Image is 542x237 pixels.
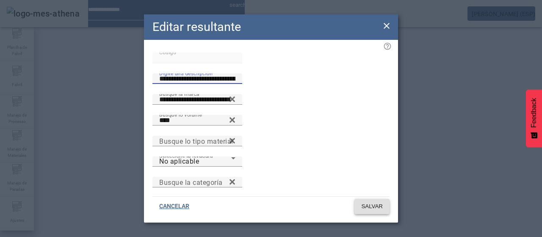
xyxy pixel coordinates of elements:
[152,199,196,214] button: CANCELAR
[159,49,176,55] mat-label: Código
[354,199,390,214] button: SALVAR
[159,112,202,117] mat-label: Busque lo volume
[159,70,213,76] mat-label: Digite una descripción
[159,136,235,146] input: Number
[361,202,383,211] span: SALVAR
[526,89,542,147] button: Feedback - Mostrar pesquisa
[152,18,241,36] h2: Editar resultante
[159,115,235,125] input: Number
[530,98,538,128] span: Feedback
[159,177,235,187] input: Number
[159,202,189,211] span: CANCELAR
[159,91,199,97] mat-label: Busque la marca
[159,178,223,186] mat-label: Busque la categoría
[159,95,235,105] input: Number
[159,137,233,145] mat-label: Busque lo tipo material
[159,157,199,165] span: No aplicable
